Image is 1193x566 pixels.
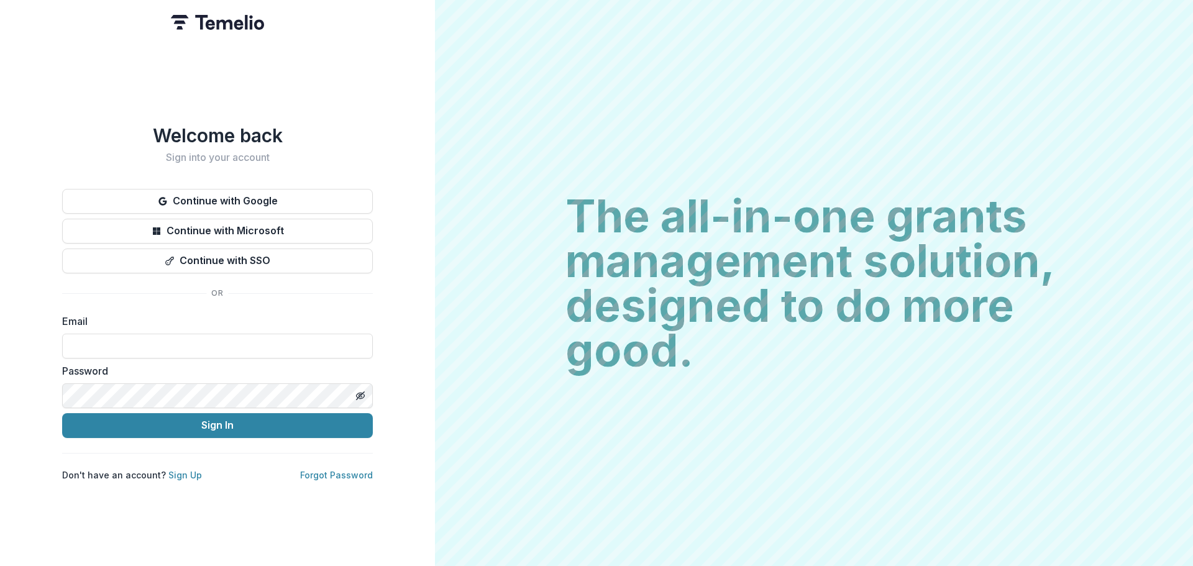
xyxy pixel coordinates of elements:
button: Toggle password visibility [350,386,370,406]
button: Sign In [62,413,373,438]
p: Don't have an account? [62,468,202,482]
a: Sign Up [168,470,202,480]
h1: Welcome back [62,124,373,147]
button: Continue with SSO [62,249,373,273]
h2: Sign into your account [62,152,373,163]
label: Email [62,314,365,329]
button: Continue with Microsoft [62,219,373,244]
img: Temelio [171,15,264,30]
a: Forgot Password [300,470,373,480]
button: Continue with Google [62,189,373,214]
label: Password [62,363,365,378]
